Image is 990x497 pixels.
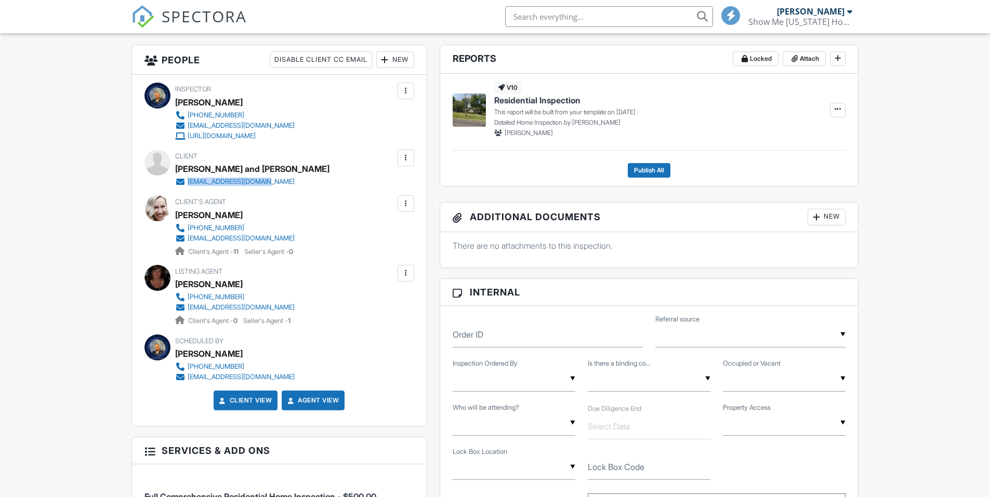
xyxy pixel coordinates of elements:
div: New [808,209,846,225]
input: Select Date [588,414,710,439]
strong: 0 [289,248,293,256]
span: Client's Agent [175,198,226,206]
a: [URL][DOMAIN_NAME] [175,131,295,141]
span: Seller's Agent - [243,317,291,325]
div: [EMAIL_ADDRESS][DOMAIN_NAME] [188,122,295,130]
a: [PHONE_NUMBER] [175,223,295,233]
strong: 1 [288,317,291,325]
span: SPECTORA [162,5,247,27]
span: Client's Agent - [188,317,239,325]
div: [URL][DOMAIN_NAME] [188,132,256,140]
strong: 0 [233,317,237,325]
span: Scheduled By [175,337,223,345]
a: [EMAIL_ADDRESS][DOMAIN_NAME] [175,120,295,131]
span: Seller's Agent - [244,248,293,256]
h3: Internal [440,279,859,306]
a: [PHONE_NUMBER] [175,361,295,372]
div: [PHONE_NUMBER] [188,224,244,232]
a: [PERSON_NAME] [175,276,243,292]
a: [EMAIL_ADDRESS][DOMAIN_NAME] [175,233,295,244]
label: Property Access [723,403,771,412]
label: Inspection Ordered By [453,359,518,368]
div: [EMAIL_ADDRESS][DOMAIN_NAME] [188,234,295,243]
label: Due Diligence End [588,405,641,412]
div: [PERSON_NAME] [777,6,844,17]
span: Inspector [175,85,211,93]
a: [PERSON_NAME] [175,207,243,223]
a: [PHONE_NUMBER] [175,292,295,302]
h3: Additional Documents [440,203,859,232]
a: SPECTORA [131,14,247,36]
a: Agent View [285,395,339,406]
p: There are no attachments to this inspection. [453,240,846,251]
a: [EMAIL_ADDRESS][DOMAIN_NAME] [175,372,295,382]
h3: Services & Add ons [132,437,427,464]
div: [PERSON_NAME] and [PERSON_NAME] [175,161,329,177]
label: Lock Box Location [453,447,507,456]
span: Listing Agent [175,267,222,275]
a: [EMAIL_ADDRESS][DOMAIN_NAME] [175,302,295,313]
label: Lock Box Code [588,461,644,473]
div: [PHONE_NUMBER] [188,293,244,301]
div: [EMAIL_ADDRESS][DOMAIN_NAME] [188,373,295,381]
a: [EMAIL_ADDRESS][DOMAIN_NAME] [175,177,321,187]
div: [PHONE_NUMBER] [188,362,244,371]
a: Client View [217,395,272,406]
div: [PERSON_NAME] [175,346,243,361]
div: New [376,51,414,68]
div: [EMAIL_ADDRESS][DOMAIN_NAME] [188,178,295,186]
div: [PHONE_NUMBER] [188,111,244,119]
span: Client's Agent - [188,248,240,256]
div: Disable Client CC Email [270,51,372,68]
label: Occupied or Vacant [723,359,781,368]
label: Who will be attending? [453,403,519,412]
span: Client [175,152,197,160]
label: Is there a binding contract? [588,359,651,368]
input: Lock Box Code [588,454,710,480]
label: Order ID [453,329,483,340]
div: Show Me Missouri Home Inspections LLC. [748,17,852,27]
a: [PHONE_NUMBER] [175,110,295,120]
img: The Best Home Inspection Software - Spectora [131,5,154,28]
div: [EMAIL_ADDRESS][DOMAIN_NAME] [188,303,295,312]
div: [PERSON_NAME] [175,95,243,110]
h3: People [132,45,427,75]
strong: 11 [233,248,239,256]
label: Referral source [655,315,699,324]
input: Search everything... [505,6,713,27]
